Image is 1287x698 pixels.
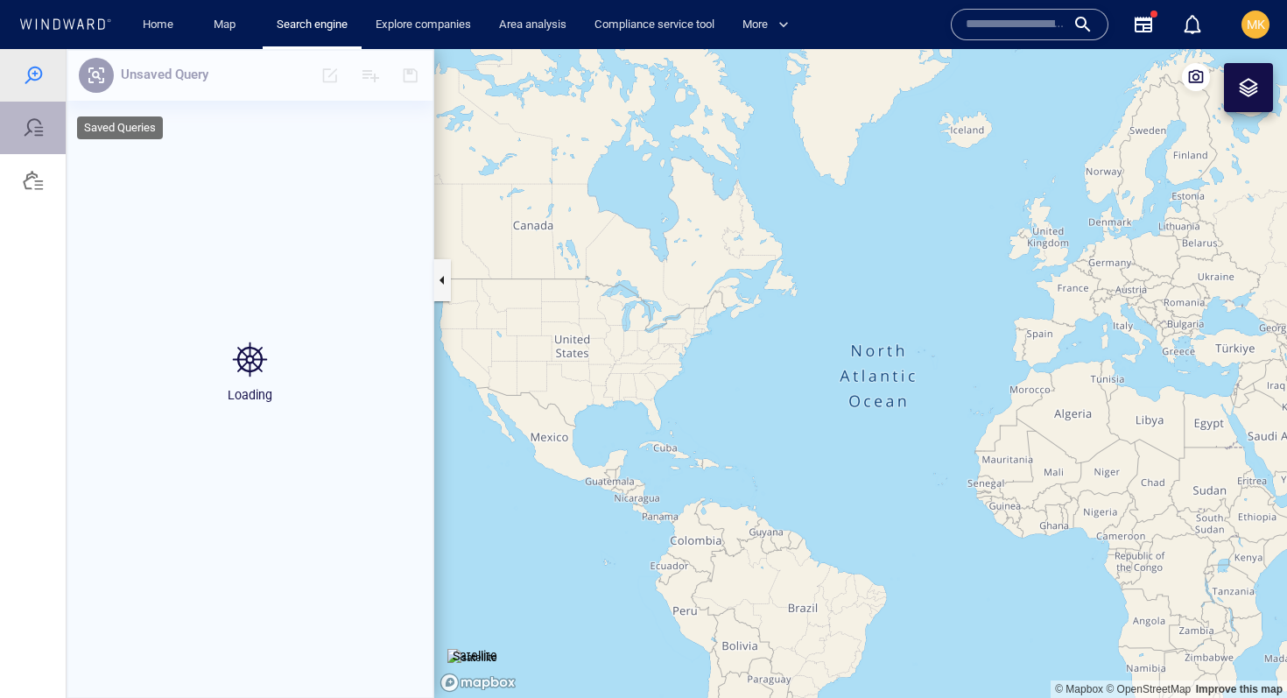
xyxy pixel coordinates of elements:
p: Satellite [453,596,497,617]
a: Mapbox [1055,634,1103,646]
button: MK [1238,7,1273,42]
img: satellite [447,600,497,617]
a: OpenStreetMap [1106,634,1191,646]
button: Home [130,10,186,40]
span: More [742,15,789,35]
button: Map [200,10,256,40]
span: MK [1247,18,1265,32]
iframe: Chat [1213,619,1274,685]
a: Explore companies [369,10,478,40]
div: Notification center [1182,14,1203,35]
a: Compliance service tool [587,10,721,40]
a: Mapbox logo [440,624,517,644]
a: Area analysis [492,10,573,40]
a: Search engine [270,10,355,40]
button: More [735,10,804,40]
a: Home [136,10,180,40]
p: Loading [228,335,272,356]
a: Map feedback [1196,634,1283,646]
a: Map [207,10,249,40]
